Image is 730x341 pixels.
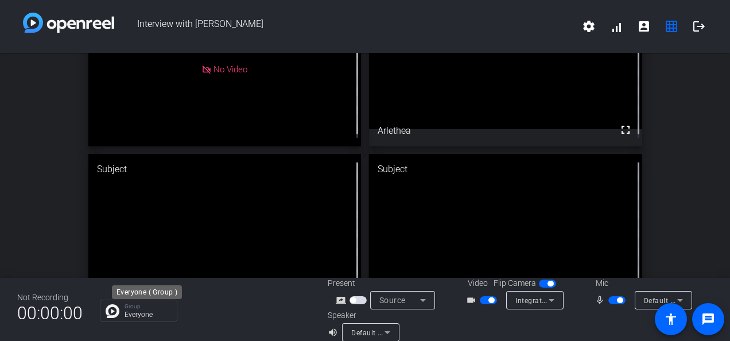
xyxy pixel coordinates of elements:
div: Present [328,277,442,289]
mat-icon: account_box [637,20,651,33]
mat-icon: accessibility [664,312,678,326]
span: 00:00:00 [17,299,83,327]
div: Subject [369,154,642,185]
span: Default - Speakers (2- Realtek(R) Audio) [351,328,483,337]
span: Video [468,277,488,289]
p: Everyone [125,311,171,318]
span: Interview with [PERSON_NAME] [114,13,575,40]
mat-icon: mic_none [595,293,608,307]
mat-icon: message [701,312,715,326]
span: Integrated Webcam (0bda:555e) [515,296,624,305]
img: Chat Icon [106,304,119,318]
mat-icon: settings [582,20,596,33]
mat-icon: screen_share_outline [336,293,350,307]
mat-icon: fullscreen [619,123,632,137]
img: white-gradient.svg [23,13,114,33]
mat-icon: volume_up [328,325,341,339]
div: Everyone ( Group ) [112,285,182,299]
span: Source [379,296,406,305]
div: Mic [584,277,699,289]
span: Flip Camera [494,277,536,289]
mat-icon: grid_on [665,20,678,33]
p: Group [125,304,171,309]
div: Speaker [328,309,397,321]
div: Subject [88,154,362,185]
mat-icon: logout [692,20,706,33]
button: signal_cellular_alt [603,13,630,40]
span: No Video [213,64,247,75]
div: Not Recording [17,292,83,304]
mat-icon: videocam_outline [466,293,480,307]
